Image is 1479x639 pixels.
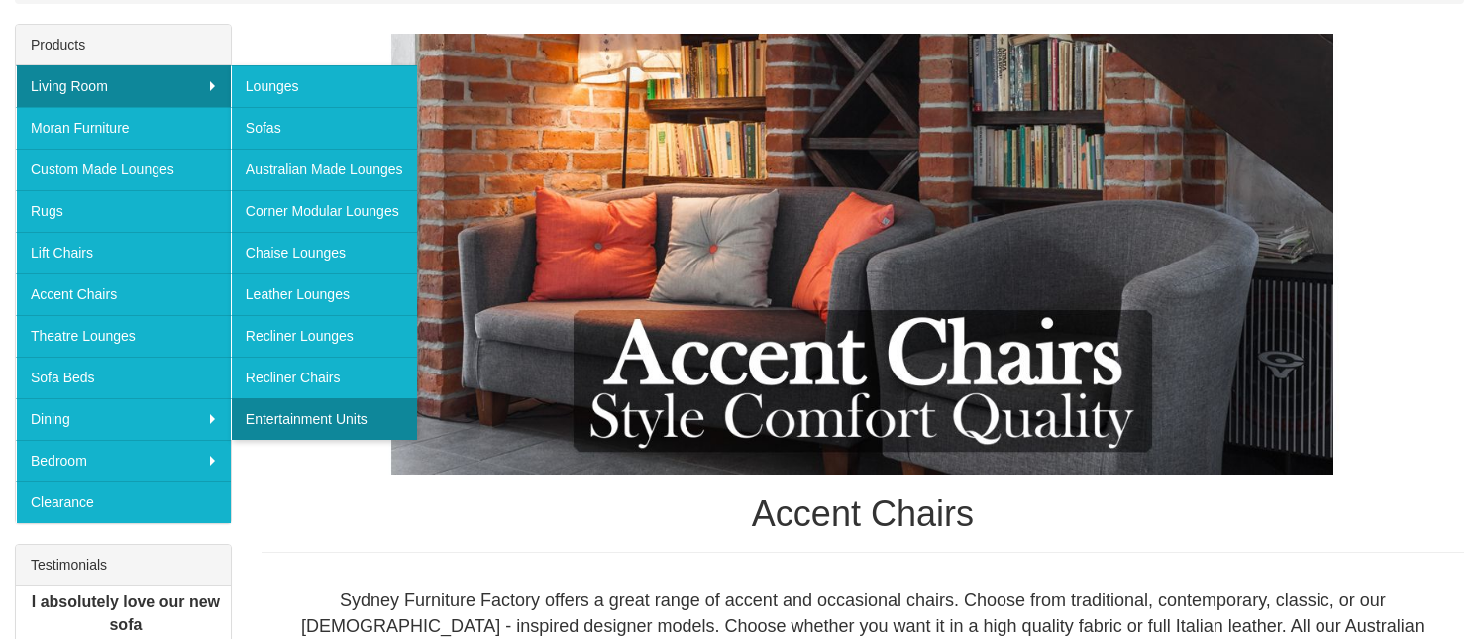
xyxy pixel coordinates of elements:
[16,398,231,440] a: Dining
[16,65,231,107] a: Living Room
[231,65,417,107] a: Lounges
[16,190,231,232] a: Rugs
[262,34,1464,475] img: Accent Chairs
[16,107,231,149] a: Moran Furniture
[231,357,417,398] a: Recliner Chairs
[231,107,417,149] a: Sofas
[16,25,231,65] div: Products
[231,398,417,440] a: Entertainment Units
[16,545,231,586] div: Testimonials
[16,440,231,481] a: Bedroom
[32,593,220,633] b: I absolutely love our new sofa
[16,273,231,315] a: Accent Chairs
[231,273,417,315] a: Leather Lounges
[16,357,231,398] a: Sofa Beds
[231,315,417,357] a: Recliner Lounges
[231,149,417,190] a: Australian Made Lounges
[16,481,231,523] a: Clearance
[262,494,1464,534] h1: Accent Chairs
[16,232,231,273] a: Lift Chairs
[231,190,417,232] a: Corner Modular Lounges
[16,149,231,190] a: Custom Made Lounges
[16,315,231,357] a: Theatre Lounges
[231,232,417,273] a: Chaise Lounges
